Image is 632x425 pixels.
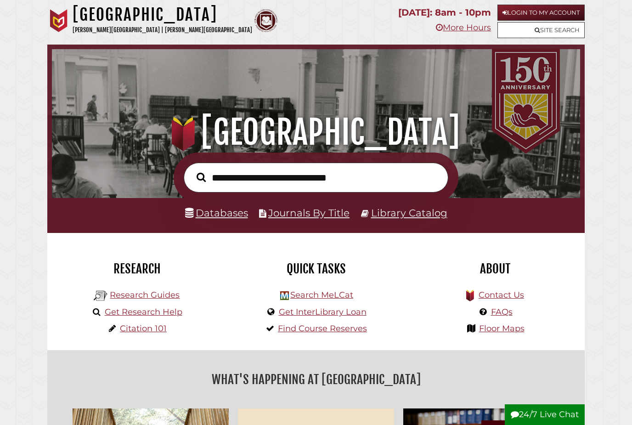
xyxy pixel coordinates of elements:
[94,289,107,303] img: Hekman Library Logo
[54,369,578,390] h2: What's Happening at [GEOGRAPHIC_DATA]
[254,9,277,32] img: Calvin Theological Seminary
[371,207,447,219] a: Library Catalog
[479,290,524,300] a: Contact Us
[436,23,491,33] a: More Hours
[268,207,350,219] a: Journals By Title
[280,291,289,300] img: Hekman Library Logo
[412,261,578,277] h2: About
[197,172,206,182] i: Search
[290,290,353,300] a: Search MeLCat
[279,307,367,317] a: Get InterLibrary Loan
[73,5,252,25] h1: [GEOGRAPHIC_DATA]
[120,323,167,334] a: Citation 101
[62,112,571,153] h1: [GEOGRAPHIC_DATA]
[185,207,248,219] a: Databases
[54,261,220,277] h2: Research
[398,5,491,21] p: [DATE]: 8am - 10pm
[110,290,180,300] a: Research Guides
[479,323,525,334] a: Floor Maps
[497,5,585,21] a: Login to My Account
[192,170,210,184] button: Search
[491,307,513,317] a: FAQs
[73,25,252,35] p: [PERSON_NAME][GEOGRAPHIC_DATA] | [PERSON_NAME][GEOGRAPHIC_DATA]
[47,9,70,32] img: Calvin University
[497,22,585,38] a: Site Search
[233,261,399,277] h2: Quick Tasks
[105,307,182,317] a: Get Research Help
[278,323,367,334] a: Find Course Reserves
